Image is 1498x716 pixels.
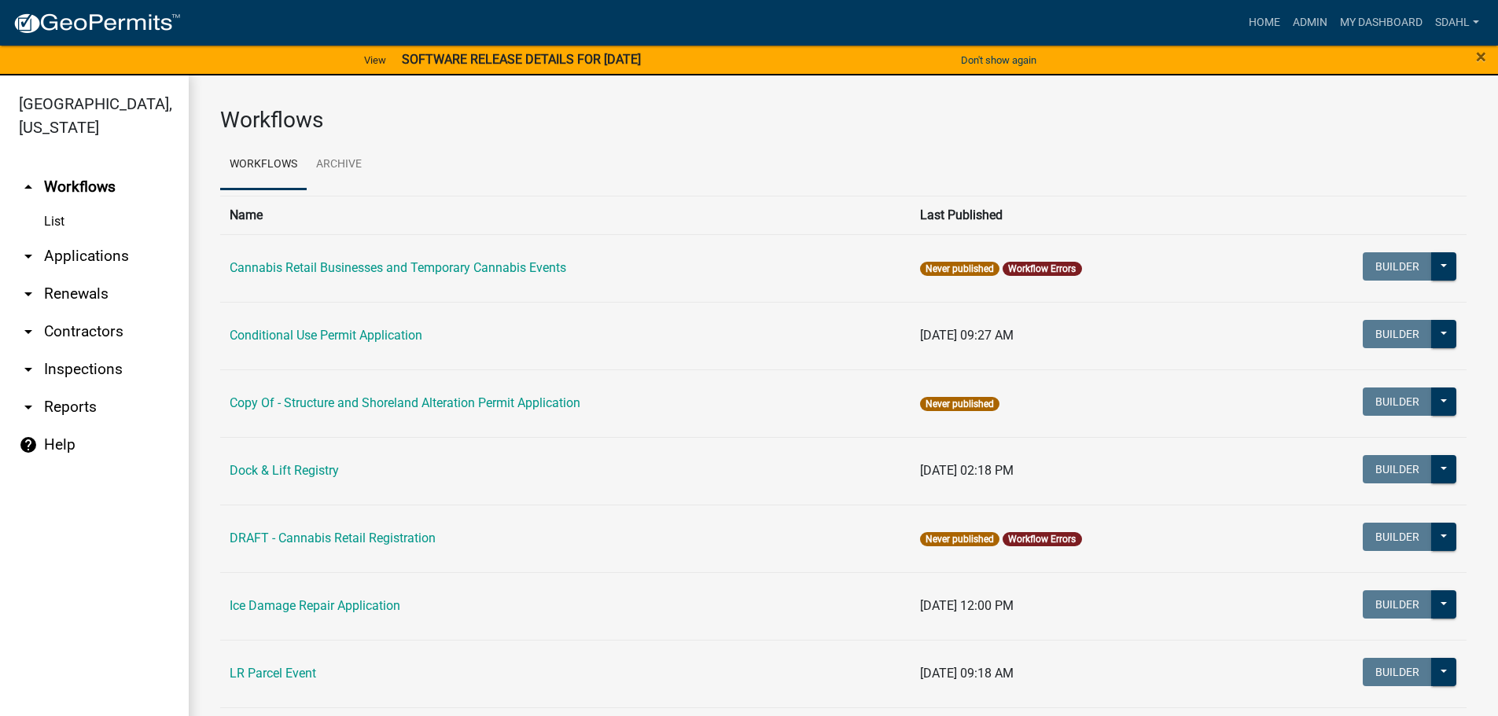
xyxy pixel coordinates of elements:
a: Copy Of - Structure and Shoreland Alteration Permit Application [230,395,580,410]
a: Archive [307,140,371,190]
button: Don't show again [955,47,1043,73]
a: DRAFT - Cannabis Retail Registration [230,531,436,545]
a: Ice Damage Repair Application [230,598,400,613]
button: Builder [1363,658,1432,686]
i: arrow_drop_up [19,178,38,196]
a: My Dashboard [1334,8,1429,38]
a: Workflows [220,140,307,190]
a: LR Parcel Event [230,666,316,681]
a: Conditional Use Permit Application [230,328,422,343]
span: × [1476,46,1486,68]
th: Name [220,196,911,234]
button: Builder [1363,455,1432,483]
span: [DATE] 02:18 PM [920,463,1014,478]
a: Cannabis Retail Businesses and Temporary Cannabis Events [230,260,566,275]
span: Never published [920,397,999,411]
span: [DATE] 09:18 AM [920,666,1014,681]
button: Builder [1363,320,1432,348]
i: arrow_drop_down [19,360,38,379]
span: Never published [920,532,999,546]
button: Builder [1363,523,1432,551]
a: Home [1242,8,1286,38]
a: sdahl [1429,8,1485,38]
button: Builder [1363,590,1432,619]
strong: SOFTWARE RELEASE DETAILS FOR [DATE] [402,52,641,67]
button: Builder [1363,387,1432,416]
a: Admin [1286,8,1334,38]
span: [DATE] 12:00 PM [920,598,1014,613]
h3: Workflows [220,107,1467,134]
a: Workflow Errors [1008,263,1076,274]
i: arrow_drop_down [19,247,38,266]
a: Workflow Errors [1008,534,1076,545]
i: arrow_drop_down [19,285,38,303]
button: Builder [1363,252,1432,281]
button: Close [1476,47,1486,66]
i: help [19,435,38,454]
th: Last Published [911,196,1261,234]
a: Dock & Lift Registry [230,463,339,478]
span: Never published [920,262,999,276]
span: [DATE] 09:27 AM [920,328,1014,343]
a: View [358,47,392,73]
i: arrow_drop_down [19,322,38,341]
i: arrow_drop_down [19,398,38,417]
